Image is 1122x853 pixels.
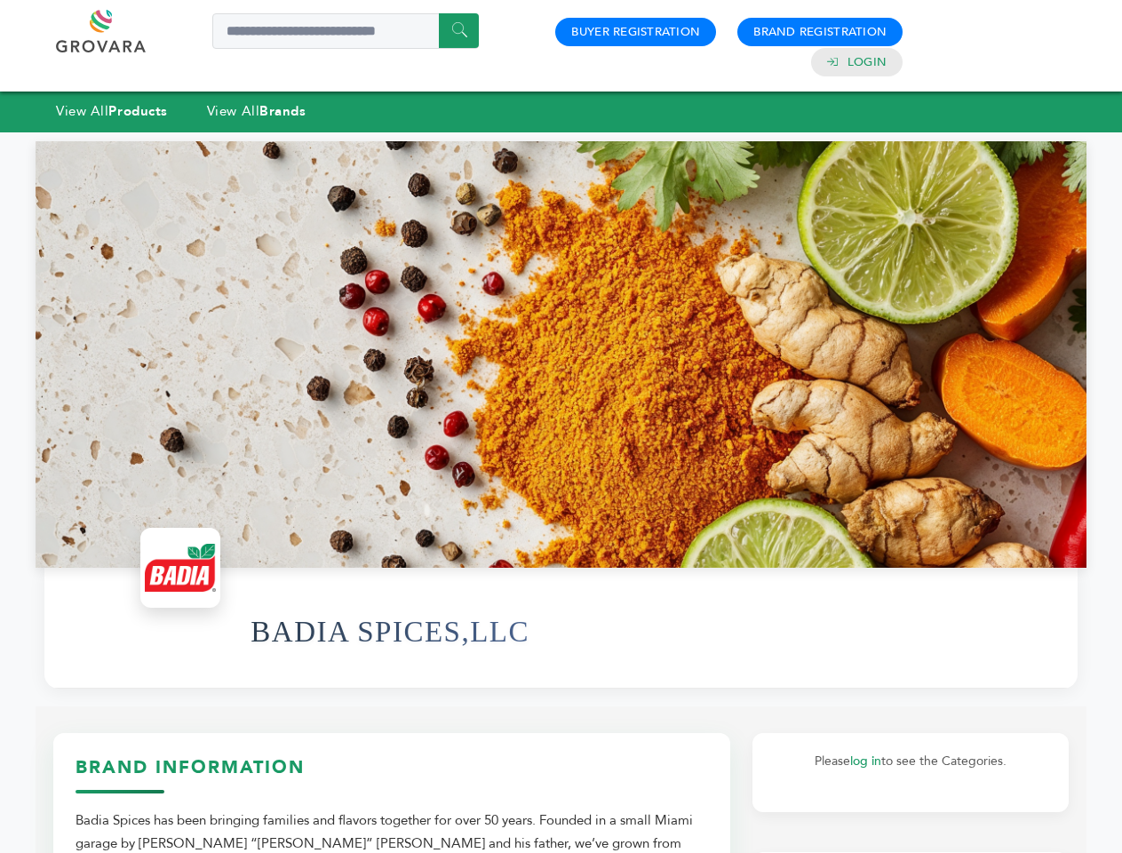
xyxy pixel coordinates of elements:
img: BADIA SPICES,LLC Logo [145,532,216,603]
a: View AllProducts [56,102,168,120]
strong: Brands [259,102,306,120]
a: Brand Registration [753,24,887,40]
h1: BADIA SPICES,LLC [251,588,529,675]
a: log in [850,753,881,769]
a: Buyer Registration [571,24,700,40]
a: View AllBrands [207,102,306,120]
input: Search a product or brand... [212,13,479,49]
h3: Brand Information [76,755,708,793]
p: Please to see the Categories. [770,751,1051,772]
strong: Products [108,102,167,120]
a: Login [847,54,887,70]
